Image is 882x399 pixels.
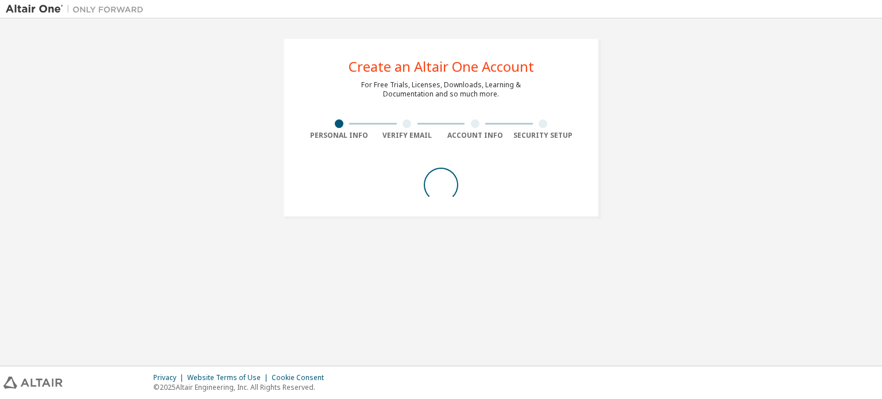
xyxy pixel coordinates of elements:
[187,373,272,382] div: Website Terms of Use
[509,131,578,140] div: Security Setup
[441,131,509,140] div: Account Info
[361,80,521,99] div: For Free Trials, Licenses, Downloads, Learning & Documentation and so much more.
[3,377,63,389] img: altair_logo.svg
[373,131,442,140] div: Verify Email
[272,373,331,382] div: Cookie Consent
[153,373,187,382] div: Privacy
[6,3,149,15] img: Altair One
[349,60,534,73] div: Create an Altair One Account
[305,131,373,140] div: Personal Info
[153,382,331,392] p: © 2025 Altair Engineering, Inc. All Rights Reserved.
